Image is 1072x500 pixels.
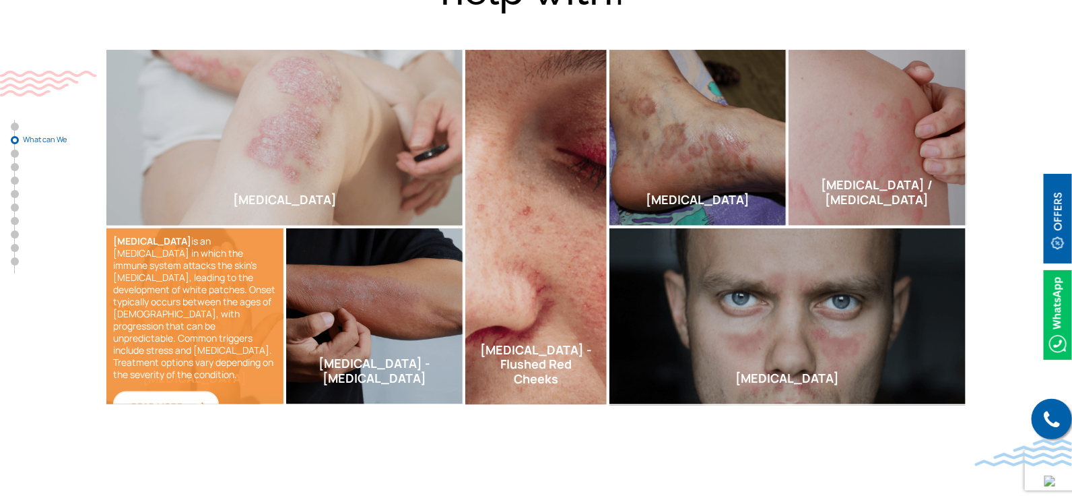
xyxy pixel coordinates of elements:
[465,343,606,387] h2: [MEDICAL_DATA] - Flushed Red Cheeks
[106,193,463,208] h2: [MEDICAL_DATA]
[113,235,277,381] p: is an [MEDICAL_DATA] in which the immune system attacks the skin’s [MEDICAL_DATA], leading to the...
[1044,476,1055,487] img: up-blue-arrow.svg
[1044,307,1072,321] a: Whatsappicon
[131,400,201,412] span: Read More
[975,439,1072,466] img: bluewave
[11,136,19,144] a: What can We
[609,371,966,386] h2: [MEDICAL_DATA]
[1044,174,1072,263] img: offerBt
[113,392,219,421] a: Read More
[188,402,207,413] img: orange-arrow.svg
[23,135,90,144] span: What can We
[113,235,191,247] strong: [MEDICAL_DATA]
[609,193,786,208] h2: [MEDICAL_DATA]
[1044,270,1072,360] img: Whatsappicon
[789,178,966,207] h2: [MEDICAL_DATA] / [MEDICAL_DATA]
[286,356,463,385] h2: [MEDICAL_DATA] - [MEDICAL_DATA]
